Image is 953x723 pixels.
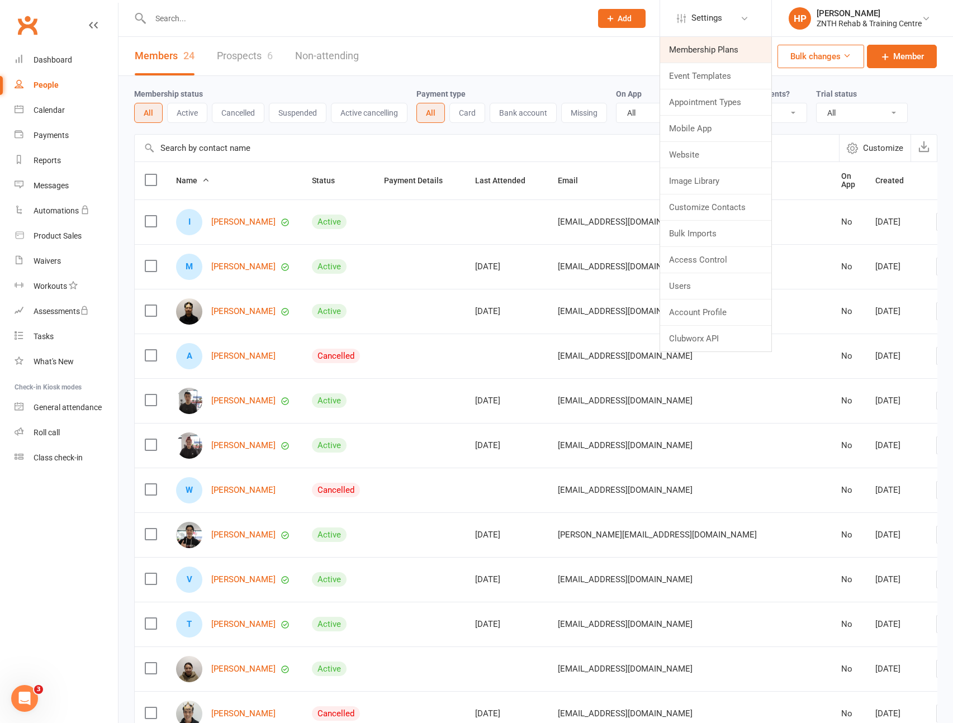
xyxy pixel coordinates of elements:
[312,572,347,587] div: Active
[176,254,202,280] div: M
[211,486,276,495] a: [PERSON_NAME]
[312,259,347,274] div: Active
[841,530,855,540] div: No
[416,103,445,123] button: All
[312,662,347,676] div: Active
[34,181,69,190] div: Messages
[312,393,347,408] div: Active
[134,103,163,123] button: All
[660,194,771,220] a: Customize Contacts
[841,486,855,495] div: No
[558,345,693,367] span: [EMAIL_ADDRESS][DOMAIN_NAME]
[211,709,276,719] a: [PERSON_NAME]
[217,37,273,75] a: Prospects6
[147,11,584,26] input: Search...
[875,530,916,540] div: [DATE]
[841,396,855,406] div: No
[875,620,916,629] div: [DATE]
[384,174,455,187] button: Payment Details
[893,50,924,63] span: Member
[817,8,922,18] div: [PERSON_NAME]
[475,262,538,272] div: [DATE]
[789,7,811,30] div: HP
[34,282,67,291] div: Workouts
[558,174,590,187] button: Email
[875,441,916,450] div: [DATE]
[176,477,202,503] div: W
[416,89,466,98] label: Payment type
[691,6,722,31] span: Settings
[777,45,864,68] button: Bulk changes
[558,256,693,277] span: [EMAIL_ADDRESS][DOMAIN_NAME]
[660,273,771,299] a: Users
[15,198,118,223] a: Automations
[558,613,693,635] span: [EMAIL_ADDRESS][DOMAIN_NAME]
[211,441,276,450] a: [PERSON_NAME]
[312,483,360,497] div: Cancelled
[841,351,855,361] div: No
[211,262,276,272] a: [PERSON_NAME]
[660,37,771,63] a: Membership Plans
[176,343,202,369] div: A
[558,435,693,456] span: [EMAIL_ADDRESS][DOMAIN_NAME]
[34,357,74,366] div: What's New
[558,176,590,185] span: Email
[841,575,855,584] div: No
[875,217,916,227] div: [DATE]
[558,390,693,411] span: [EMAIL_ADDRESS][DOMAIN_NAME]
[211,396,276,406] a: [PERSON_NAME]
[841,709,855,719] div: No
[312,174,347,187] button: Status
[15,223,118,249] a: Product Sales
[558,524,757,545] span: [PERSON_NAME][EMAIL_ADDRESS][DOMAIN_NAME]
[490,103,557,123] button: Bank account
[15,148,118,173] a: Reports
[34,428,60,437] div: Roll call
[176,174,210,187] button: Name
[867,45,937,68] a: Member
[558,569,693,590] span: [EMAIL_ADDRESS][DOMAIN_NAME]
[817,18,922,28] div: ZNTH Rehab & Training Centre
[15,420,118,445] a: Roll call
[660,221,771,246] a: Bulk Imports
[15,299,118,324] a: Assessments
[558,211,693,232] span: [EMAIL_ADDRESS][DOMAIN_NAME]
[841,262,855,272] div: No
[34,106,65,115] div: Calendar
[475,441,538,450] div: [DATE]
[34,685,43,694] span: 3
[34,453,83,462] div: Class check-in
[34,403,102,412] div: General attendance
[211,351,276,361] a: [PERSON_NAME]
[558,301,693,322] span: [EMAIL_ADDRESS][DOMAIN_NAME]
[875,709,916,719] div: [DATE]
[34,156,61,165] div: Reports
[312,617,347,631] div: Active
[384,176,455,185] span: Payment Details
[475,174,538,187] button: Last Attended
[15,123,118,148] a: Payments
[841,664,855,674] div: No
[212,103,264,123] button: Cancelled
[13,11,41,39] a: Clubworx
[831,162,865,199] th: On App
[863,141,903,155] span: Customize
[15,349,118,374] a: What's New
[134,89,203,98] label: Membership status
[211,217,276,227] a: [PERSON_NAME]
[558,479,693,501] span: [EMAIL_ADDRESS][DOMAIN_NAME]
[875,486,916,495] div: [DATE]
[449,103,485,123] button: Card
[616,89,642,98] label: On App
[660,89,771,115] a: Appointment Types
[34,80,59,89] div: People
[660,116,771,141] a: Mobile App
[475,176,538,185] span: Last Attended
[312,176,347,185] span: Status
[15,47,118,73] a: Dashboard
[15,73,118,98] a: People
[475,709,538,719] div: [DATE]
[875,307,916,316] div: [DATE]
[15,445,118,470] a: Class kiosk mode
[558,658,693,679] span: [EMAIL_ADDRESS][DOMAIN_NAME]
